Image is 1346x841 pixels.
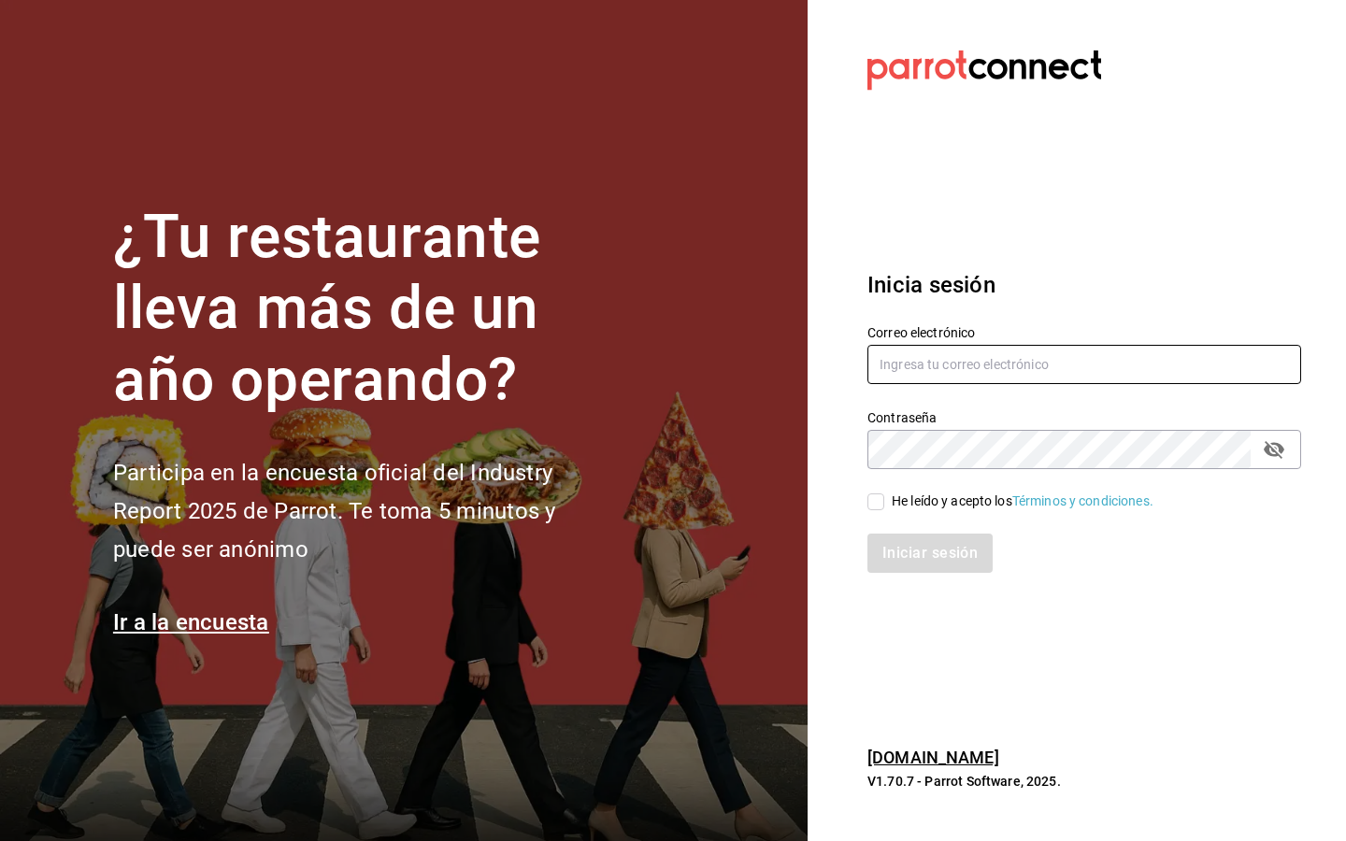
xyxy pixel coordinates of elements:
div: He leído y acepto los [892,492,1153,511]
label: Contraseña [867,410,1301,423]
a: [DOMAIN_NAME] [867,748,999,767]
a: Ir a la encuesta [113,609,269,635]
button: passwordField [1258,434,1290,465]
h2: Participa en la encuesta oficial del Industry Report 2025 de Parrot. Te toma 5 minutos y puede se... [113,454,618,568]
h3: Inicia sesión [867,268,1301,302]
p: V1.70.7 - Parrot Software, 2025. [867,772,1301,791]
label: Correo electrónico [867,325,1301,338]
input: Ingresa tu correo electrónico [867,345,1301,384]
a: Términos y condiciones. [1012,493,1153,508]
h1: ¿Tu restaurante lleva más de un año operando? [113,202,618,417]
